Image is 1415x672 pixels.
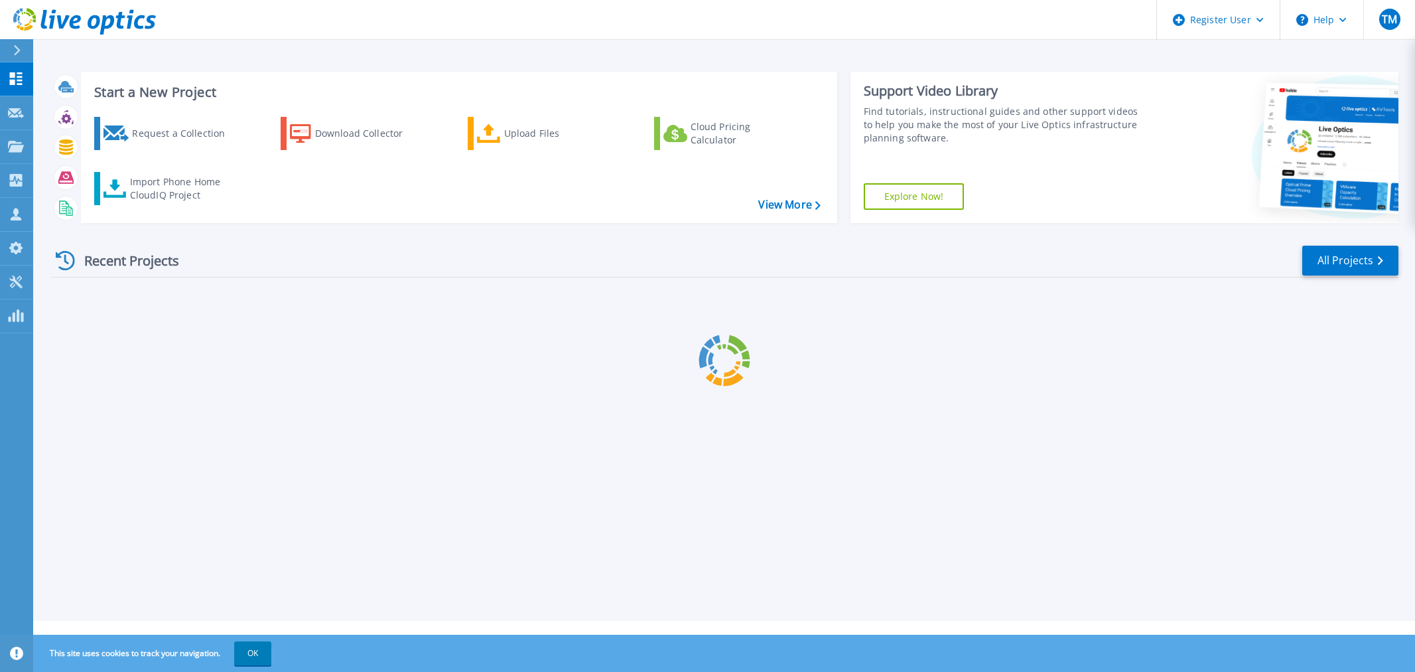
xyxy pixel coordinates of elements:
div: Find tutorials, instructional guides and other support videos to help you make the most of your L... [864,105,1145,145]
div: Download Collector [315,120,421,147]
span: TM [1382,14,1397,25]
a: Download Collector [281,117,429,150]
div: Request a Collection [132,120,238,147]
span: This site uses cookies to track your navigation. [36,641,271,665]
a: View More [758,199,820,211]
div: Support Video Library [864,82,1145,100]
a: Cloud Pricing Calculator [654,117,802,150]
a: Explore Now! [864,183,965,210]
a: All Projects [1302,246,1398,276]
button: OK [234,641,271,665]
div: Import Phone Home CloudIQ Project [130,175,234,202]
a: Request a Collection [94,117,242,150]
div: Upload Files [504,120,610,147]
a: Upload Files [468,117,616,150]
div: Recent Projects [51,244,197,277]
div: Cloud Pricing Calculator [691,120,797,147]
h3: Start a New Project [94,85,820,100]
